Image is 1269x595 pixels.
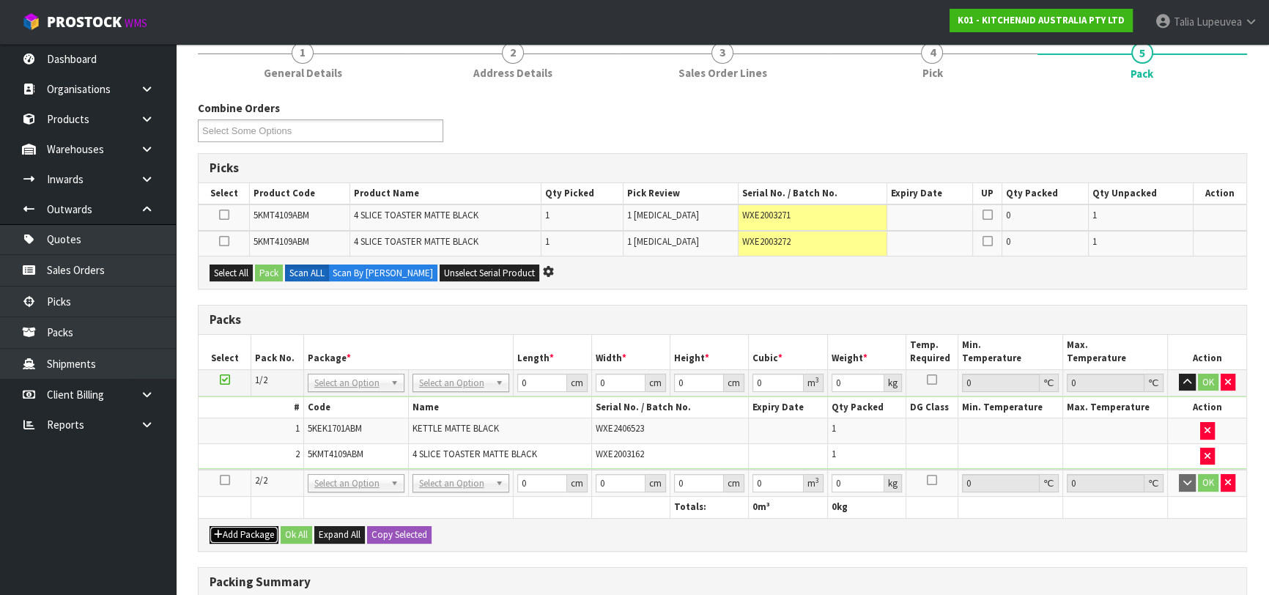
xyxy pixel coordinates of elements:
label: Combine Orders [198,100,280,116]
span: Select an Option [419,374,489,392]
span: Select an Option [419,475,489,492]
th: DG Class [906,397,958,418]
button: Unselect Serial Product [440,265,539,282]
th: m³ [749,497,827,518]
th: Min. Temperature [958,335,1063,369]
div: ℃ [1144,474,1163,492]
span: WXE2003271 [742,209,791,221]
th: Code [303,397,408,418]
div: cm [645,374,666,392]
span: 1 [545,235,550,248]
th: Action [1193,183,1246,204]
a: K01 - KITCHENAID AUSTRALIA PTY LTD [950,9,1133,32]
h3: Packs [210,313,1235,327]
th: Weight [827,335,906,369]
button: Add Package [210,526,278,544]
th: Height [670,335,749,369]
span: Lupeuvea [1196,15,1242,29]
span: Address Details [473,65,552,81]
span: 0 [1006,235,1010,248]
div: kg [884,474,902,492]
th: Cubic [749,335,827,369]
div: cm [645,474,666,492]
span: WXE2003162 [596,448,644,460]
button: Pack [255,265,283,282]
span: 4 SLICE TOASTER MATTE BLACK [412,448,537,460]
div: kg [884,374,902,392]
button: Copy Selected [367,526,432,544]
span: WXE2003272 [742,235,791,248]
small: WMS [125,16,147,30]
th: UP [972,183,1002,204]
div: m [804,474,824,492]
img: cube-alt.png [22,12,40,31]
span: 4 SLICE TOASTER MATTE BLACK [354,209,478,221]
span: 4 [921,42,943,64]
th: Pack No. [251,335,304,369]
sup: 3 [815,476,819,485]
span: 3 [711,42,733,64]
th: Max. Temperature [1063,397,1168,418]
span: 2 [502,42,524,64]
th: Select [199,183,250,204]
th: Serial No. / Batch No. [591,397,749,418]
th: Qty Unpacked [1089,183,1194,204]
th: Qty Picked [541,183,623,204]
th: Max. Temperature [1063,335,1168,369]
th: Product Code [250,183,350,204]
button: OK [1198,474,1218,492]
div: m [804,374,824,392]
span: 4 SLICE TOASTER MATTE BLACK [354,235,478,248]
th: Name [408,397,591,418]
label: Scan By [PERSON_NAME] [328,265,437,282]
th: Min. Temperature [958,397,1063,418]
span: Sales Order Lines [678,65,767,81]
th: Action [1168,335,1246,369]
span: KETTLE MATTE BLACK [412,422,499,435]
div: cm [567,474,588,492]
span: 2 [295,448,300,460]
span: 0 [832,500,837,513]
span: ProStock [47,12,122,32]
th: Action [1168,397,1246,418]
span: 1 [545,209,550,221]
th: Expiry Date [749,397,827,418]
h3: Picks [210,161,1235,175]
span: 1/2 [255,374,267,386]
span: WXE2406523 [596,422,644,435]
th: Expiry Date [887,183,973,204]
button: Expand All [314,526,365,544]
th: Temp. Required [906,335,958,369]
span: Pack [1131,66,1153,81]
div: ℃ [1144,374,1163,392]
button: Ok All [281,526,312,544]
span: Pick [922,65,942,81]
th: Serial No. / Batch No. [739,183,887,204]
button: OK [1198,374,1218,391]
span: Select an Option [314,475,385,492]
span: Expand All [319,528,360,541]
div: ℃ [1040,474,1059,492]
th: Product Name [350,183,541,204]
h3: Packing Summary [210,575,1235,589]
div: cm [724,474,744,492]
span: 5KMT4109ABM [308,448,363,460]
span: 0 [1006,209,1010,221]
label: Scan ALL [285,265,329,282]
th: kg [827,497,906,518]
span: Select an Option [314,374,385,392]
th: Package [303,335,513,369]
div: ℃ [1040,374,1059,392]
span: 1 [1092,235,1097,248]
span: Talia [1174,15,1194,29]
th: Length [513,335,591,369]
span: 5KMT4109ABM [254,235,309,248]
span: 5 [1131,42,1153,64]
span: 5KEK1701ABM [308,422,362,435]
span: 1 [1092,209,1097,221]
span: 1 [832,448,836,460]
th: Totals: [670,497,749,518]
th: Qty Packed [827,397,906,418]
th: Pick Review [624,183,739,204]
th: Width [591,335,670,369]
